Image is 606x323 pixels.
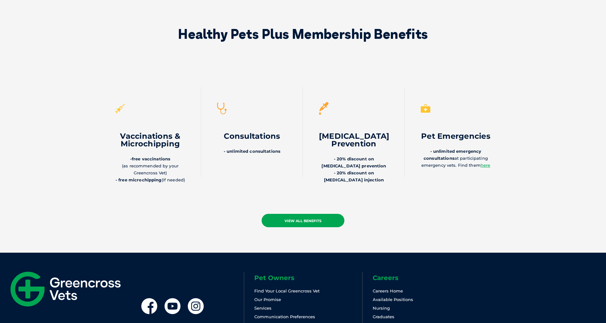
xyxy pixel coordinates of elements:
a: view all benefits [262,214,344,227]
h6: Pet Owners [254,275,363,281]
h2: Healthy Pets Plus Membership Benefits [99,27,507,41]
a: Our Promise [254,297,281,302]
a: Services [254,305,271,311]
a: Nursing [373,305,390,311]
a: Find Your Local Greencross Vet [254,288,320,293]
a: Careers Home [373,288,403,293]
strong: unlimited consultations [227,149,280,154]
strong: free vaccinations [132,156,170,161]
li: (as recommended by your Greencross Vet) [115,155,185,176]
strong: free mi [118,177,134,182]
li: (if needed) [115,176,185,183]
h4: Consultations [217,132,287,140]
li: at participating emergency vets. Find them [421,148,491,169]
h4: [MEDICAL_DATA] Prevention [319,132,389,148]
a: here [481,163,490,168]
h6: Careers [373,275,481,281]
strong: unlimited emergency consultations [424,149,481,161]
a: Available Positions [373,297,413,302]
strong: 20% discount on [MEDICAL_DATA] prevention [321,156,386,168]
strong: 20% discount on [MEDICAL_DATA] injection [324,170,384,182]
h4: Vaccinations & Microchipping [115,132,185,148]
a: Communication Preferences [254,314,315,319]
a: Graduates [373,314,394,319]
h4: Pet Emergencies [421,132,491,140]
strong: crochipping [134,177,161,182]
